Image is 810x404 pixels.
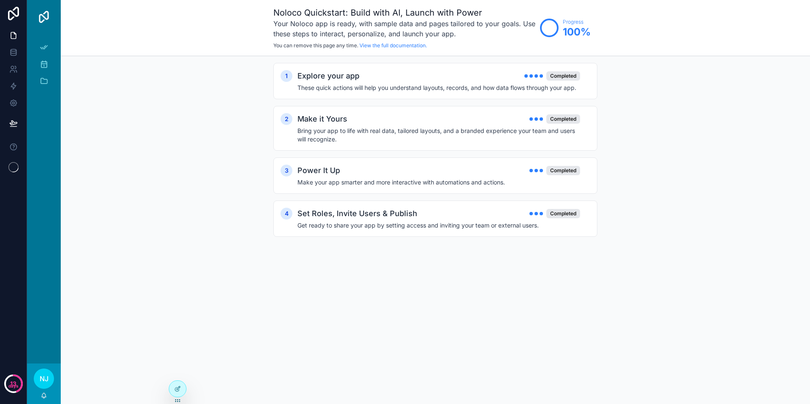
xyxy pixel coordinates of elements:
h3: Your Noloco app is ready, with sample data and pages tailored to your goals. Use these steps to i... [273,19,536,39]
img: App logo [37,10,51,24]
span: Progress [563,19,591,25]
p: 13 [10,380,16,388]
h1: Noloco Quickstart: Build with AI, Launch with Power [273,7,536,19]
span: NJ [40,374,49,384]
p: days [8,383,19,390]
span: You can remove this page any time. [273,42,358,49]
a: View the full documentation. [359,42,427,49]
div: scrollable content [27,34,61,100]
span: 100 % [563,25,591,39]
